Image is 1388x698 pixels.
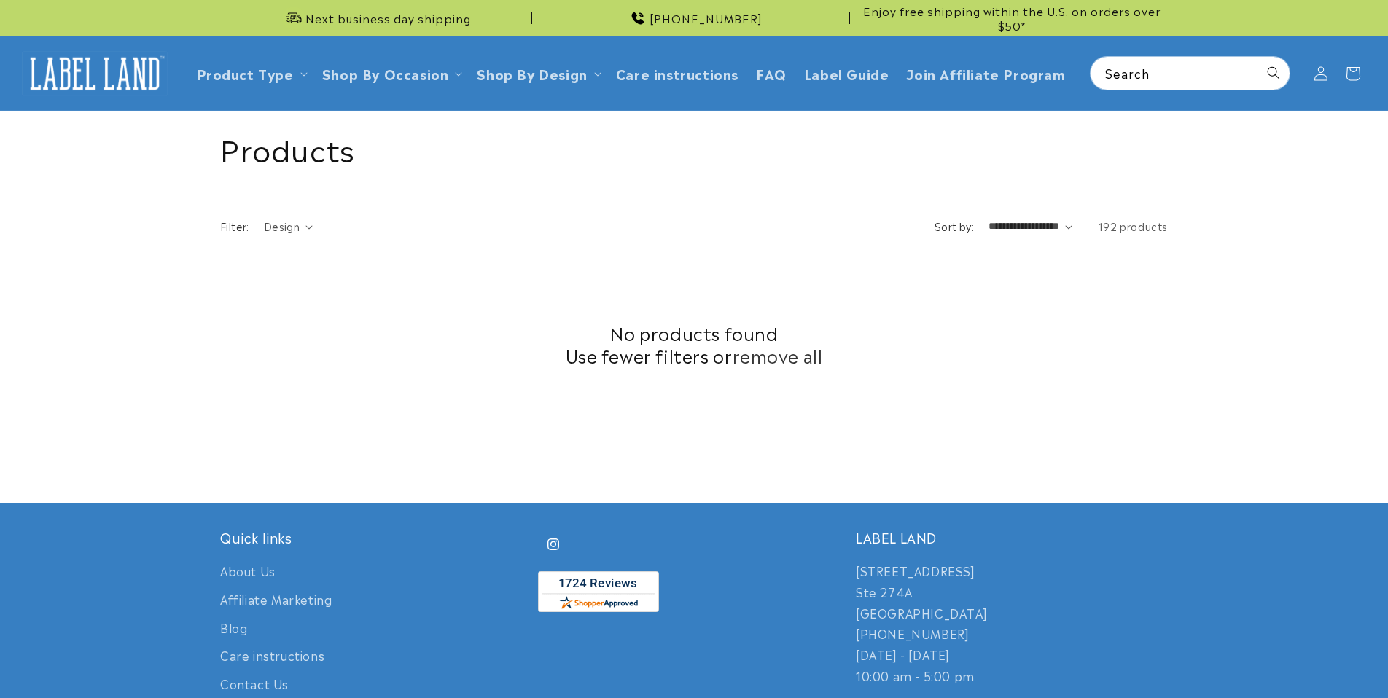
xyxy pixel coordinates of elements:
[733,344,823,366] a: remove all
[220,670,289,698] a: Contact Us
[188,56,313,90] summary: Product Type
[1258,57,1290,89] button: Search
[264,219,313,234] summary: Design (0 selected)
[897,56,1074,90] a: Join Affiliate Program
[322,65,449,82] span: Shop By Occasion
[616,65,738,82] span: Care instructions
[477,63,587,83] a: Shop By Design
[17,45,173,101] a: Label Land
[305,11,471,26] span: Next business day shipping
[220,129,1168,167] h1: Products
[756,65,787,82] span: FAQ
[538,571,659,612] img: Customer Reviews
[795,56,898,90] a: Label Guide
[22,51,168,96] img: Label Land
[906,65,1065,82] span: Join Affiliate Program
[607,56,747,90] a: Care instructions
[856,4,1168,32] span: Enjoy free shipping within the U.S. on orders over $50*
[1082,630,1373,683] iframe: Gorgias Floating Chat
[220,560,276,585] a: About Us
[856,560,1168,686] p: [STREET_ADDRESS] Ste 274A [GEOGRAPHIC_DATA] [PHONE_NUMBER] [DATE] - [DATE] 10:00 am - 5:00 pm
[856,529,1168,546] h2: LABEL LAND
[220,585,332,613] a: Affiliate Marketing
[468,56,607,90] summary: Shop By Design
[804,65,889,82] span: Label Guide
[220,529,532,546] h2: Quick links
[747,56,795,90] a: FAQ
[197,63,294,83] a: Product Type
[935,219,974,233] label: Sort by:
[220,613,247,642] a: Blog
[264,219,300,233] span: Design
[220,321,1168,366] h2: No products found Use fewer filters or
[1098,219,1168,233] span: 192 products
[313,56,469,90] summary: Shop By Occasion
[650,11,763,26] span: [PHONE_NUMBER]
[220,219,249,234] h2: Filter:
[220,641,324,670] a: Care instructions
